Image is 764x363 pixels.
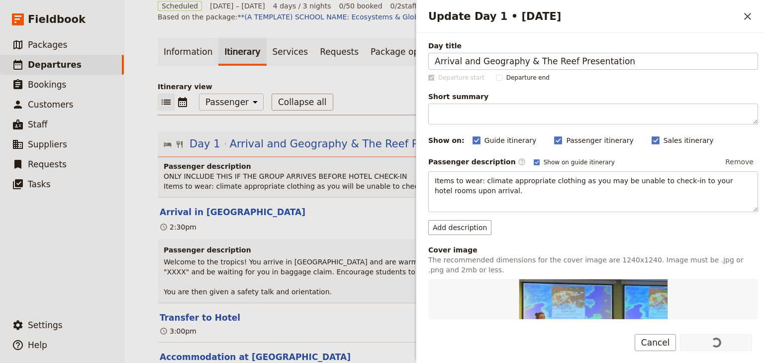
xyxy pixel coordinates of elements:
[435,177,735,195] span: Items to wear: climate appropriate clothing as you may be unable to check-in to your hotel rooms ...
[160,206,305,218] button: Edit this itinerary item
[230,136,477,151] span: Arrival and Geography & The Reef Presentation
[664,135,714,145] span: Sales itinerary
[314,38,365,66] a: Requests
[28,159,67,169] span: Requests
[721,154,758,169] button: Remove
[438,74,484,82] span: Departure start
[272,94,333,111] button: Collapse all
[28,320,63,330] span: Settings
[28,40,67,50] span: Packages
[365,38,445,66] a: Package options
[484,135,537,145] span: Guide itinerary
[28,100,73,110] span: Customers
[635,334,676,351] button: Cancel
[428,41,758,51] span: Day title
[218,38,266,66] a: Itinerary
[544,158,615,166] span: Show on guide itinerary
[158,12,519,22] span: Based on the package:
[428,53,758,70] input: Day title
[428,220,491,235] button: Add description
[428,135,465,145] div: Show on:
[566,135,633,145] span: Passenger itinerary
[160,326,196,336] div: 3:00pm
[428,9,739,24] h2: Update Day 1 • [DATE]
[190,136,220,151] span: Day 1
[164,258,708,296] span: Welcome to the tropics! You arrive in [GEOGRAPHIC_DATA] and are warmly greeted by one of our staf...
[267,38,314,66] a: Services
[518,158,526,166] span: ​
[428,104,758,124] textarea: Short summary
[160,312,240,324] button: Edit this itinerary item
[28,80,66,90] span: Bookings
[428,245,758,255] div: Cover image
[164,172,548,190] span: ONLY INCLUDE THIS IF THE GROUP ARRIVES BEFORE HOTEL CHECK-IN Items to wear: climate appropriate c...
[164,245,725,255] h3: Passenger description
[28,60,82,70] span: Departures
[28,139,67,149] span: Suppliers
[28,340,47,350] span: Help
[164,161,727,171] h4: Passenger description
[506,74,550,82] span: Departure end
[175,94,191,111] button: Calendar view
[158,1,202,11] span: Scheduled
[428,255,758,275] p: The recommended dimensions for the cover image are 1240x1240. Image must be .jpg or .png and 2mb ...
[210,1,265,11] span: [DATE] – [DATE]
[238,13,519,21] a: **(A TEMPLATE) SCHOOL NAME: Ecosystems & Global Biodiversity: Reefs YEAR**
[339,1,382,11] span: 0/50 booked
[390,1,450,11] span: 0 / 2 staff assigned
[428,92,758,102] span: Short summary
[28,179,51,189] span: Tasks
[28,12,86,27] span: Fieldbook
[739,8,756,25] button: Close drawer
[158,82,731,92] p: Itinerary view
[164,136,536,151] button: Edit day information
[28,120,48,129] span: Staff
[273,1,331,11] span: 4 days / 3 nights
[160,222,196,232] div: 2:30pm
[158,94,175,111] button: List view
[160,351,351,363] button: Edit this itinerary item
[428,157,526,167] label: Passenger description
[158,38,218,66] a: Information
